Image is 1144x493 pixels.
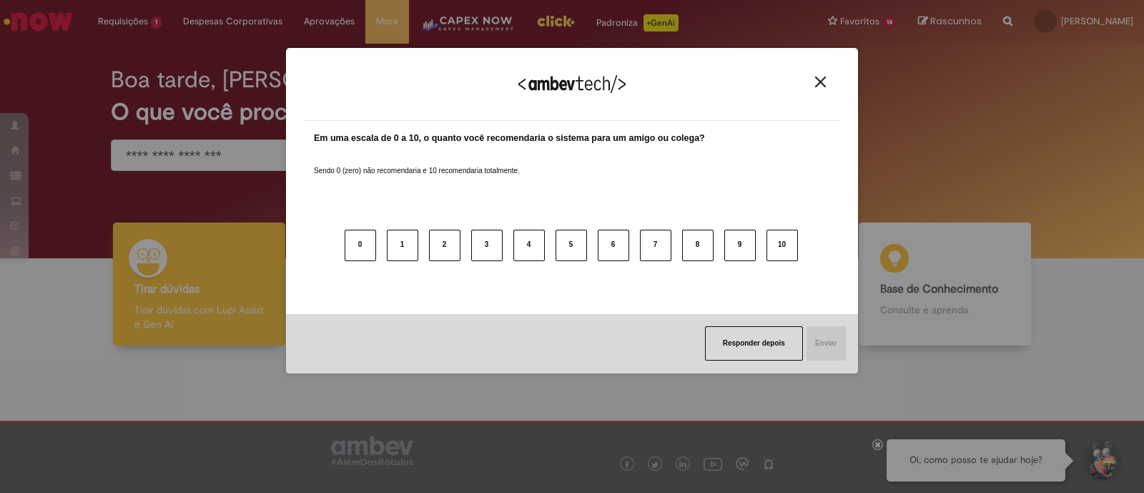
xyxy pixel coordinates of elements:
label: Em uma escala de 0 a 10, o quanto você recomendaria o sistema para um amigo ou colega? [314,132,705,145]
button: 2 [429,230,460,261]
button: 4 [513,230,545,261]
button: 7 [640,230,671,261]
label: Sendo 0 (zero) não recomendaria e 10 recomendaria totalmente. [314,149,520,176]
button: 3 [471,230,503,261]
button: 5 [556,230,587,261]
button: 1 [387,230,418,261]
button: 10 [766,230,798,261]
img: Logo Ambevtech [518,75,626,93]
button: Responder depois [705,326,803,361]
button: 9 [724,230,756,261]
button: 0 [345,230,376,261]
button: 8 [682,230,714,261]
button: Close [811,76,830,88]
img: Close [815,77,826,87]
button: 6 [598,230,629,261]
